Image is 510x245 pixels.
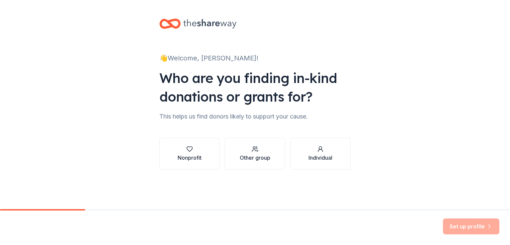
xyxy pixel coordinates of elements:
button: Individual [291,138,351,170]
div: Who are you finding in-kind donations or grants for? [159,69,351,106]
div: Other group [240,154,270,162]
div: Nonprofit [178,154,202,162]
div: This helps us find donors likely to support your cause. [159,111,351,122]
button: Nonprofit [159,138,219,170]
div: 👋 Welcome, [PERSON_NAME]! [159,53,351,63]
button: Other group [225,138,285,170]
div: Individual [308,154,332,162]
